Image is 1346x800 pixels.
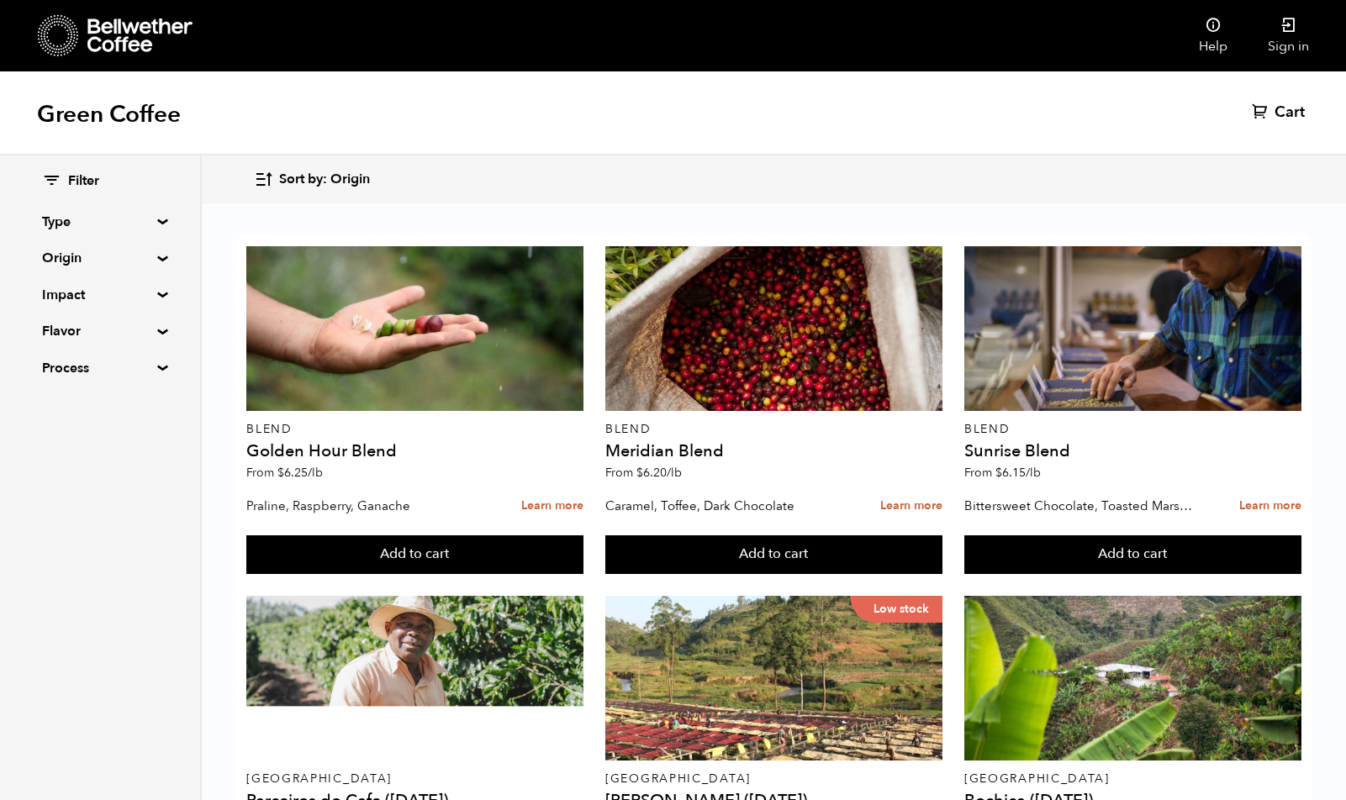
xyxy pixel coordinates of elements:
summary: Type [42,212,158,232]
summary: Flavor [42,321,158,341]
h1: Green Coffee [37,99,181,129]
summary: Process [42,358,158,378]
a: Cart [1252,103,1309,123]
span: Cart [1275,103,1305,123]
span: Filter [68,172,99,191]
summary: Origin [42,248,158,268]
button: Sort by: Origin [254,160,370,199]
summary: Impact [42,285,158,305]
span: Sort by: Origin [279,171,370,189]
